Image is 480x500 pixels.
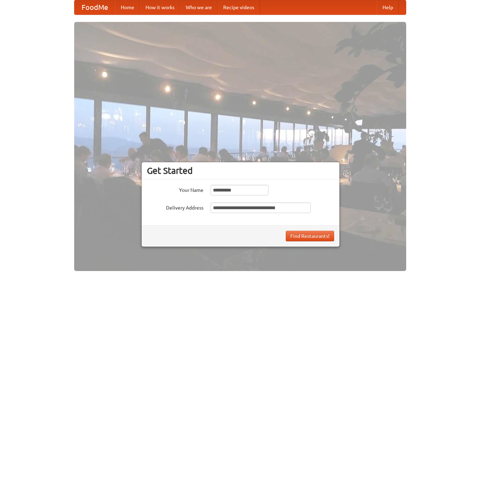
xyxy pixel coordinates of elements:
label: Your Name [147,185,203,194]
a: Who we are [180,0,218,14]
a: Recipe videos [218,0,260,14]
a: How it works [140,0,180,14]
button: Find Restaurants! [286,231,334,241]
label: Delivery Address [147,202,203,211]
a: Home [115,0,140,14]
a: FoodMe [75,0,115,14]
h3: Get Started [147,165,334,176]
a: Help [377,0,399,14]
